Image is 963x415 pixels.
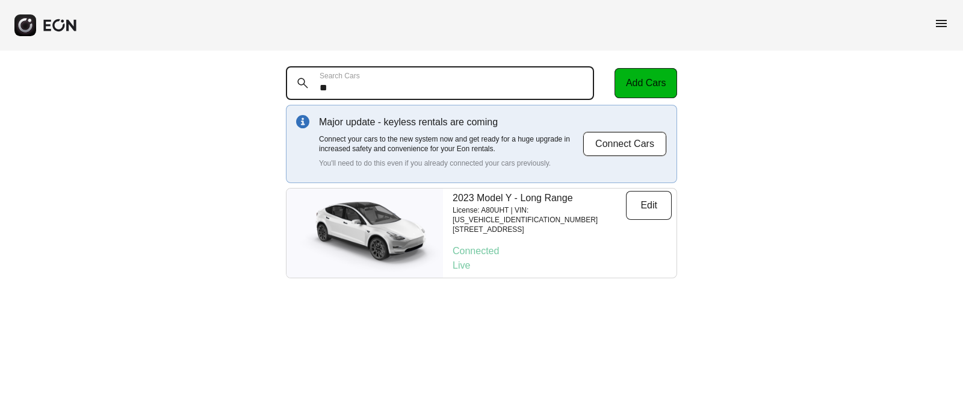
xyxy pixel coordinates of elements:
p: Connect your cars to the new system now and get ready for a huge upgrade in increased safety and ... [319,134,583,154]
p: 2023 Model Y - Long Range [453,191,626,205]
label: Search Cars [320,71,360,81]
p: You'll need to do this even if you already connected your cars previously. [319,158,583,168]
span: menu [934,16,949,31]
p: Major update - keyless rentals are coming [319,115,583,129]
img: car [286,194,443,272]
button: Add Cars [615,68,677,98]
p: Connected [453,244,672,258]
img: info [296,115,309,128]
button: Edit [626,191,672,220]
p: [STREET_ADDRESS] [453,225,626,234]
p: License: A80UHT | VIN: [US_VEHICLE_IDENTIFICATION_NUMBER] [453,205,626,225]
p: Live [453,258,672,273]
button: Connect Cars [583,131,667,157]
